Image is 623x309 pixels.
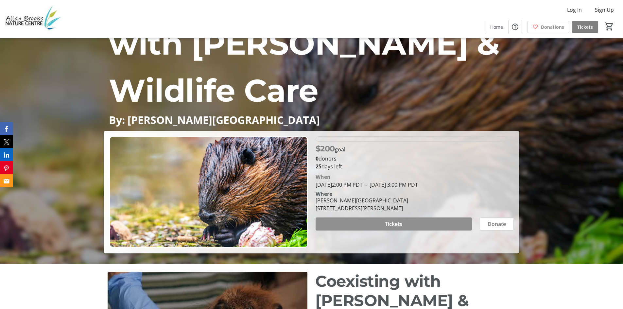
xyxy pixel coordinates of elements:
[385,220,402,228] span: Tickets
[109,114,514,126] p: By: [PERSON_NAME][GEOGRAPHIC_DATA]
[509,20,522,33] button: Help
[363,181,370,188] span: -
[316,197,408,204] div: [PERSON_NAME][GEOGRAPHIC_DATA]
[527,21,569,33] a: Donations
[316,163,514,170] p: days left
[316,155,514,163] p: donors
[488,220,506,228] span: Donate
[572,21,598,33] a: Tickets
[316,204,408,212] div: [STREET_ADDRESS][PERSON_NAME]
[316,144,335,153] span: $200
[4,3,62,35] img: Allan Brooks Nature Centre's Logo
[577,24,593,30] span: Tickets
[567,6,582,14] span: Log In
[541,24,564,30] span: Donations
[562,5,587,15] button: Log In
[109,136,307,248] img: Campaign CTA Media Photo
[316,173,331,181] div: When
[316,143,345,155] p: goal
[316,155,319,162] b: 0
[363,181,418,188] span: [DATE] 3:00 PM PDT
[316,136,514,142] div: 0% of fundraising goal reached
[316,191,332,197] div: Where
[490,24,503,30] span: Home
[480,217,514,231] button: Donate
[316,163,321,170] span: 25
[316,217,472,231] button: Tickets
[485,21,508,33] a: Home
[595,6,614,14] span: Sign Up
[316,181,363,188] span: [DATE] 2:00 PM PDT
[603,21,615,32] button: Cart
[590,5,619,15] button: Sign Up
